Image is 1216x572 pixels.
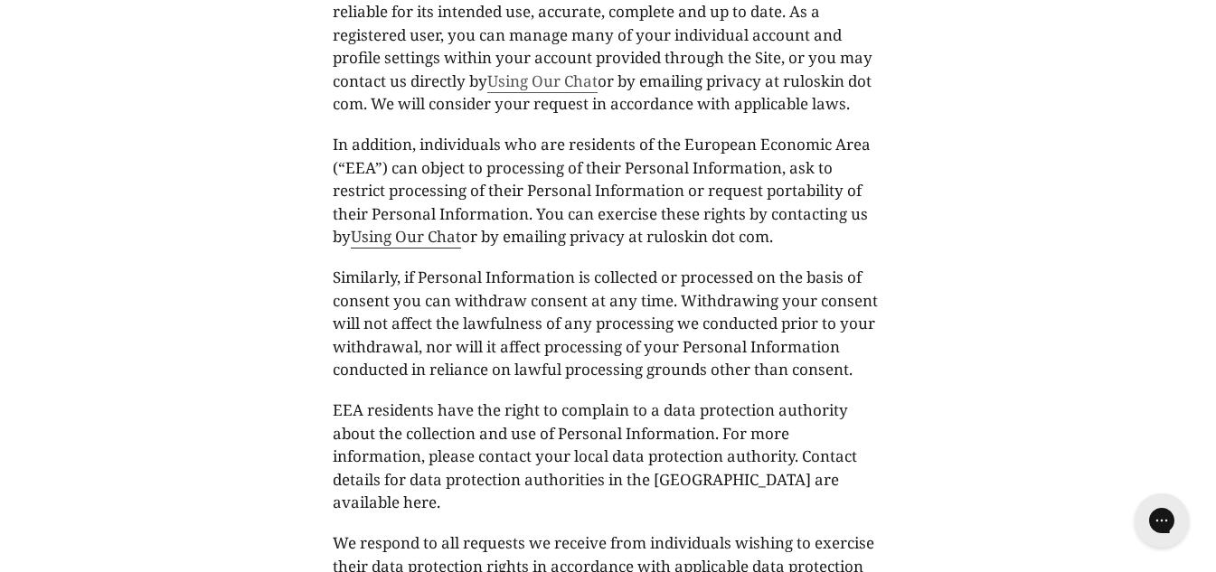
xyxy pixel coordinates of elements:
p: Similarly, if Personal Information is collected or processed on the basis of consent you can with... [333,266,884,381]
a: Using Our Chat [351,226,461,248]
iframe: Gorgias live chat messenger [1126,487,1198,554]
a: Using Our Chat [487,70,598,93]
p: In addition, individuals who are residents of the European Economic Area (“EEA”) can object to pr... [333,133,884,248]
p: EEA residents have the right to complain to a data protection authority about the collection and ... [333,399,884,514]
